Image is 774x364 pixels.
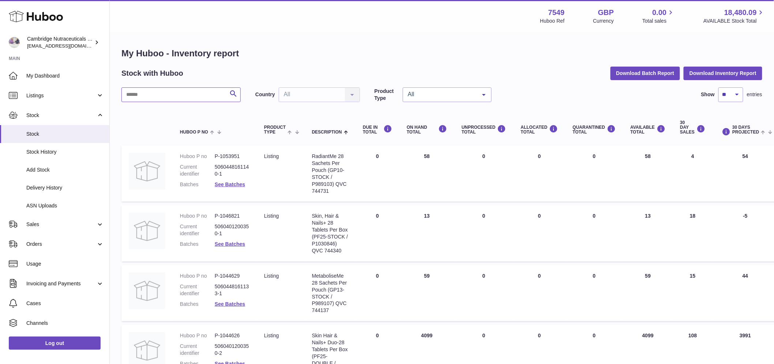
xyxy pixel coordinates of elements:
td: 0 [514,205,566,261]
h1: My Huboo - Inventory report [121,48,762,59]
img: qvc@camnutra.com [9,37,20,48]
a: See Batches [215,241,245,247]
td: 0 [454,205,514,261]
button: Download Inventory Report [684,67,762,80]
div: ON HAND Total [407,125,447,135]
div: AVAILABLE Total [631,125,666,135]
dt: Huboo P no [180,213,215,219]
dd: 5060448161140-1 [215,164,249,177]
dd: 5060401200350-2 [215,343,249,357]
dt: Huboo P no [180,273,215,279]
span: Stock History [26,149,104,155]
dt: Current identifier [180,283,215,297]
td: 58 [623,146,673,202]
span: Delivery History [26,184,104,191]
div: Currency [593,18,614,25]
img: product image [129,153,165,189]
td: 0 [454,265,514,321]
dt: Batches [180,301,215,308]
td: 4 [673,146,713,202]
strong: GBP [598,8,614,18]
div: 30 DAY SALES [680,120,705,135]
a: See Batches [215,301,245,307]
td: 58 [399,146,454,202]
td: 0 [356,146,399,202]
span: entries [747,91,762,98]
div: DUE IN TOTAL [363,125,392,135]
span: 30 DAYS PROJECTED [732,125,759,135]
td: 0 [356,265,399,321]
td: 0 [514,146,566,202]
td: 0 [356,205,399,261]
a: See Batches [215,181,245,187]
span: Huboo P no [180,130,208,135]
span: Invoicing and Payments [26,280,96,287]
td: 18 [673,205,713,261]
dt: Current identifier [180,164,215,177]
span: Usage [26,260,104,267]
strong: 7549 [548,8,565,18]
span: [EMAIL_ADDRESS][DOMAIN_NAME] [27,43,108,49]
div: ALLOCATED Total [521,125,558,135]
a: Log out [9,337,101,350]
dt: Huboo P no [180,153,215,160]
td: 59 [399,265,454,321]
td: 15 [673,265,713,321]
span: Sales [26,221,96,228]
img: product image [129,273,165,309]
td: 13 [623,205,673,261]
dd: P-1044626 [215,332,249,339]
span: 0.00 [653,8,667,18]
div: Huboo Ref [540,18,565,25]
span: listing [264,273,279,279]
dt: Current identifier [180,223,215,237]
span: 0 [593,333,596,338]
button: Download Batch Report [610,67,680,80]
span: 0 [593,273,596,279]
dd: P-1044629 [215,273,249,279]
span: ASN Uploads [26,202,104,209]
span: Product Type [264,125,286,135]
dt: Huboo P no [180,332,215,339]
span: Channels [26,320,104,327]
span: Cases [26,300,104,307]
span: 0 [593,153,596,159]
span: Stock [26,131,104,138]
dd: P-1046821 [215,213,249,219]
a: 0.00 Total sales [642,8,675,25]
span: Stock [26,112,96,119]
span: Add Stock [26,166,104,173]
span: AVAILABLE Stock Total [703,18,765,25]
span: 0 [593,213,596,219]
span: My Dashboard [26,72,104,79]
a: 18,480.09 AVAILABLE Stock Total [703,8,765,25]
dd: 5060448161133-1 [215,283,249,297]
dt: Batches [180,181,215,188]
span: listing [264,213,279,219]
td: 13 [399,205,454,261]
label: Country [255,91,275,98]
h2: Stock with Huboo [121,68,183,78]
dt: Batches [180,241,215,248]
span: listing [264,333,279,338]
div: Cambridge Nutraceuticals Ltd [27,35,93,49]
div: RadiantMe 28 Sachets Per Pouch (GP10-STOCK / P989103) QVC 744731 [312,153,348,194]
span: Orders [26,241,96,248]
td: 59 [623,265,673,321]
span: Description [312,130,342,135]
div: QUARANTINED Total [573,125,616,135]
span: Total sales [642,18,675,25]
span: Listings [26,92,96,99]
img: product image [129,213,165,249]
span: 18,480.09 [724,8,757,18]
label: Product Type [375,88,399,102]
div: MetaboliseMe 28 Sachets Per Pouch (GP13-STOCK / P989107) QVC 744137 [312,273,348,314]
dd: P-1053951 [215,153,249,160]
div: Skin, Hair & Nails+ 28 Tablets Per Box (PF25-STOCK / P1030846) QVC 744340 [312,213,348,254]
td: 0 [454,146,514,202]
span: All [406,91,477,98]
dt: Current identifier [180,343,215,357]
dd: 5060401200350-1 [215,223,249,237]
td: 0 [514,265,566,321]
div: UNPROCESSED Total [462,125,506,135]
